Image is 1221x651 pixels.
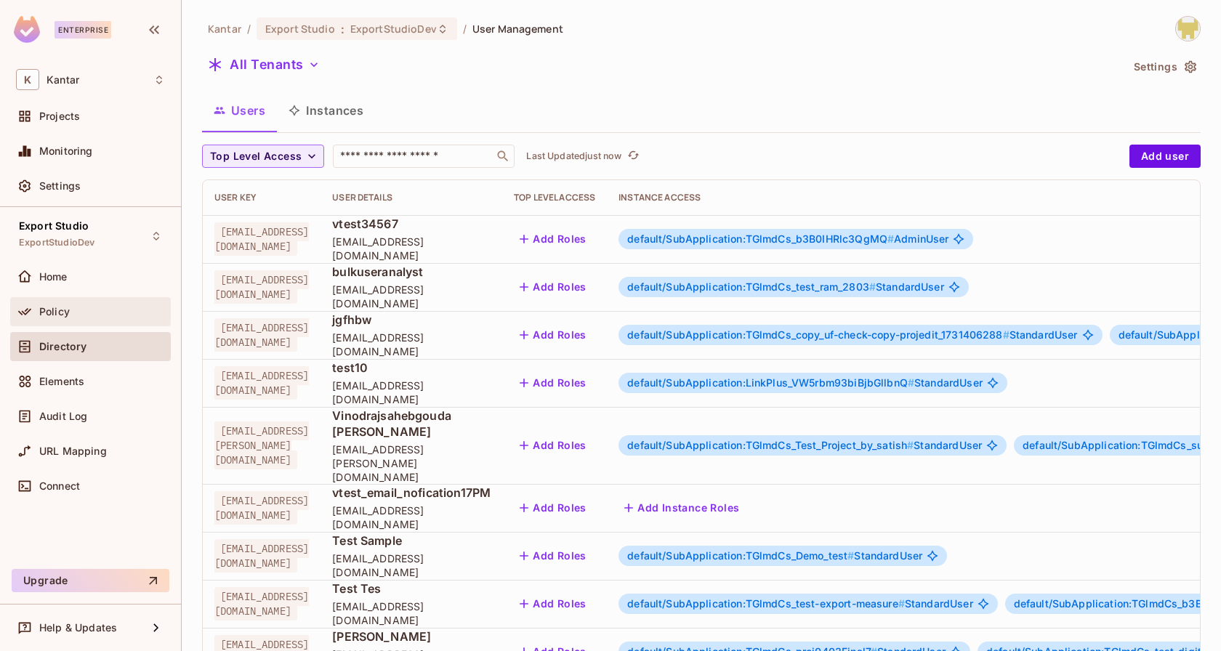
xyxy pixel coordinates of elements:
span: [EMAIL_ADDRESS][DOMAIN_NAME] [214,491,309,525]
span: Home [39,271,68,283]
span: # [1003,328,1010,341]
span: vtest34567 [332,216,491,232]
span: ExportStudioDev [350,22,437,36]
span: # [869,280,876,293]
span: default/SubApplication:TGlmdCs_copy_uf-check-copy-projedit_1731406288 [627,328,1010,341]
button: Add Roles [514,592,592,615]
img: SReyMgAAAABJRU5ErkJggg== [14,16,40,43]
p: Last Updated just now [526,150,621,162]
span: User Management [472,22,563,36]
span: AdminUser [627,233,948,245]
button: Add Roles [514,227,592,251]
span: vtest_email_nofication17PM [332,485,491,501]
span: StandardUser [627,281,944,293]
span: [EMAIL_ADDRESS][PERSON_NAME][DOMAIN_NAME] [332,442,491,484]
span: [EMAIL_ADDRESS][DOMAIN_NAME] [332,379,491,406]
span: [EMAIL_ADDRESS][DOMAIN_NAME] [214,222,309,256]
span: jgfhbw [332,312,491,328]
span: Test Sample [332,533,491,549]
button: Add Roles [514,496,592,519]
span: Monitoring [39,145,93,157]
button: Top Level Access [202,145,324,168]
span: Export Studio [19,220,89,232]
span: : [340,23,345,35]
span: # [847,549,854,562]
span: # [908,376,914,389]
span: [EMAIL_ADDRESS][DOMAIN_NAME] [214,366,309,400]
span: test10 [332,360,491,376]
span: [EMAIL_ADDRESS][DOMAIN_NAME] [332,504,491,531]
span: # [898,597,905,610]
span: ExportStudioDev [19,237,94,248]
button: All Tenants [202,53,326,76]
span: Audit Log [39,411,87,422]
div: Enterprise [55,21,111,39]
button: Add Roles [514,371,592,395]
span: [EMAIL_ADDRESS][DOMAIN_NAME] [332,599,491,627]
button: Add Roles [514,544,592,567]
button: Add Roles [514,434,592,457]
span: Elements [39,376,84,387]
span: # [907,439,914,451]
span: Connect [39,480,80,492]
button: Add Roles [514,323,592,347]
button: Upgrade [12,569,169,592]
span: default/SubApplication:TGlmdCs_b3B0IHRlc3QgMQ [627,232,894,245]
span: [EMAIL_ADDRESS][PERSON_NAME][DOMAIN_NAME] [214,421,309,469]
img: Girishankar.VP@kantar.com [1176,17,1200,41]
div: User Key [214,192,309,203]
span: [EMAIL_ADDRESS][DOMAIN_NAME] [332,235,491,262]
span: Workspace: Kantar [47,74,79,86]
span: URL Mapping [39,445,107,457]
span: StandardUser [627,329,1077,341]
span: Policy [39,306,70,318]
span: StandardUser [627,598,972,610]
span: default/SubApplication:TGlmdCs_Test_Project_by_satish [627,439,914,451]
span: Click to refresh data [621,147,642,165]
span: default/SubApplication:TGlmdCs_Demo_test [627,549,854,562]
span: [EMAIL_ADDRESS][DOMAIN_NAME] [332,551,491,579]
span: Export Studio [265,22,335,36]
span: default/SubApplication:LinkPlus_VW5rbm93biBjbGllbnQ [627,376,914,389]
span: Settings [39,180,81,192]
span: [EMAIL_ADDRESS][DOMAIN_NAME] [332,331,491,358]
span: the active workspace [208,22,241,36]
span: StandardUser [627,550,922,562]
span: [EMAIL_ADDRESS][DOMAIN_NAME] [214,270,309,304]
span: K [16,69,39,90]
button: Add Roles [514,275,592,299]
span: Projects [39,110,80,122]
span: Directory [39,341,86,352]
span: [EMAIL_ADDRESS][DOMAIN_NAME] [214,587,309,620]
span: refresh [627,149,640,163]
span: [EMAIL_ADDRESS][DOMAIN_NAME] [214,318,309,352]
button: Add Instance Roles [618,496,745,519]
button: Users [202,92,277,129]
span: default/SubApplication:TGlmdCs_test_ram_2803 [627,280,876,293]
span: Vinodrajsahebgouda [PERSON_NAME] [332,408,491,440]
span: Top Level Access [210,147,302,166]
span: Help & Updates [39,622,117,634]
span: StandardUser [627,377,983,389]
div: User Details [332,192,491,203]
span: bulkuseranalyst [332,264,491,280]
span: [EMAIL_ADDRESS][DOMAIN_NAME] [214,539,309,573]
span: StandardUser [627,440,982,451]
span: Test Tes [332,581,491,597]
span: # [887,232,894,245]
button: Settings [1128,55,1201,78]
span: default/SubApplication:TGlmdCs_test-export-measure [627,597,905,610]
button: Add user [1129,145,1201,168]
button: refresh [624,147,642,165]
div: Top Level Access [514,192,595,203]
button: Instances [277,92,375,129]
span: [PERSON_NAME] [332,628,491,644]
li: / [463,22,467,36]
li: / [247,22,251,36]
span: [EMAIL_ADDRESS][DOMAIN_NAME] [332,283,491,310]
